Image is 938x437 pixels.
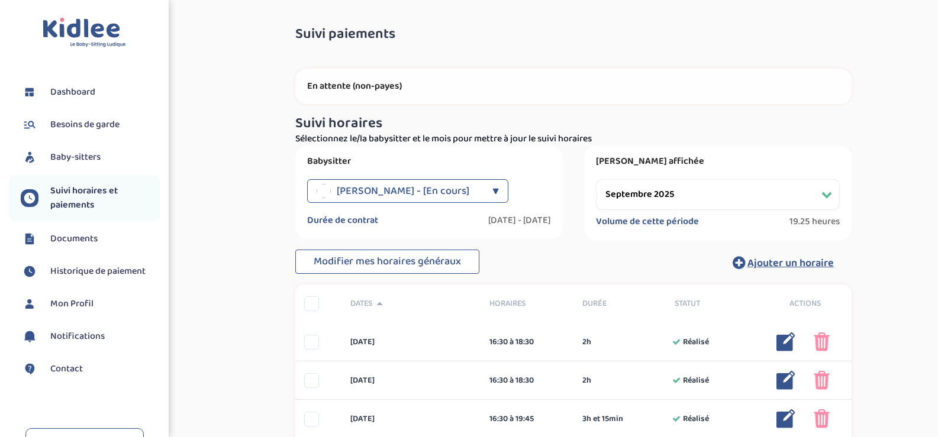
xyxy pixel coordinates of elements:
[776,332,795,351] img: modifier_bleu.png
[21,328,38,345] img: notification.svg
[21,83,160,101] a: Dashboard
[21,184,160,212] a: Suivi horaires et paiements
[21,295,160,313] a: Mon Profil
[21,230,38,248] img: documents.svg
[341,413,481,425] div: [DATE]
[295,250,479,274] button: Modifier mes horaires généraux
[307,80,840,92] p: En attente (non-payes)
[21,148,160,166] a: Baby-sitters
[307,156,551,167] label: Babysitter
[789,216,840,228] span: 19.25 heures
[596,216,699,228] label: Volume de cette période
[50,150,101,164] span: Baby-sitters
[489,336,565,348] div: 16:30 à 18:30
[21,295,38,313] img: profil.svg
[50,297,94,311] span: Mon Profil
[814,371,830,390] img: poubelle_rose.png
[759,297,852,310] div: Actions
[776,409,795,428] img: modifier_bleu.png
[341,297,481,310] div: Dates
[488,215,551,226] label: [DATE] - [DATE]
[21,230,160,248] a: Documents
[715,250,852,276] button: Ajouter un horaire
[21,328,160,345] a: Notifications
[683,336,709,348] span: Réalisé
[747,255,834,271] span: Ajouter un horaire
[21,148,38,166] img: babysitters.svg
[489,297,565,310] span: Horaires
[489,374,565,387] div: 16:30 à 18:30
[492,179,499,203] div: ▼
[43,18,126,48] img: logo.svg
[489,413,565,425] div: 16:30 à 19:45
[21,116,38,134] img: besoin.svg
[50,329,105,344] span: Notifications
[314,253,461,270] span: Modifier mes horaires généraux
[683,413,709,425] span: Réalisé
[683,374,709,387] span: Réalisé
[295,27,395,42] span: Suivi paiements
[582,374,591,387] span: 2h
[666,297,759,310] div: Statut
[573,297,666,310] div: Durée
[341,374,481,387] div: [DATE]
[21,189,38,207] img: suivihoraire.svg
[814,409,830,428] img: poubelle_rose.png
[50,264,146,279] span: Historique de paiement
[814,332,830,351] img: poubelle_rose.png
[582,413,623,425] span: 3h et 15min
[307,215,378,226] label: Durée de contrat
[50,118,120,132] span: Besoins de garde
[21,83,38,101] img: dashboard.svg
[50,362,83,376] span: Contact
[21,360,38,378] img: contact.svg
[50,85,95,99] span: Dashboard
[21,116,160,134] a: Besoins de garde
[21,263,160,280] a: Historique de paiement
[21,263,38,280] img: suivihoraire.svg
[341,336,481,348] div: [DATE]
[21,360,160,378] a: Contact
[295,132,852,146] p: Sélectionnez le/la babysitter et le mois pour mettre à jour le suivi horaires
[337,179,469,203] span: [PERSON_NAME] - [En cours]
[50,232,98,246] span: Documents
[582,336,591,348] span: 2h
[50,184,160,212] span: Suivi horaires et paiements
[295,116,852,131] h3: Suivi horaires
[776,371,795,390] img: modifier_bleu.png
[596,156,840,167] label: [PERSON_NAME] affichée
